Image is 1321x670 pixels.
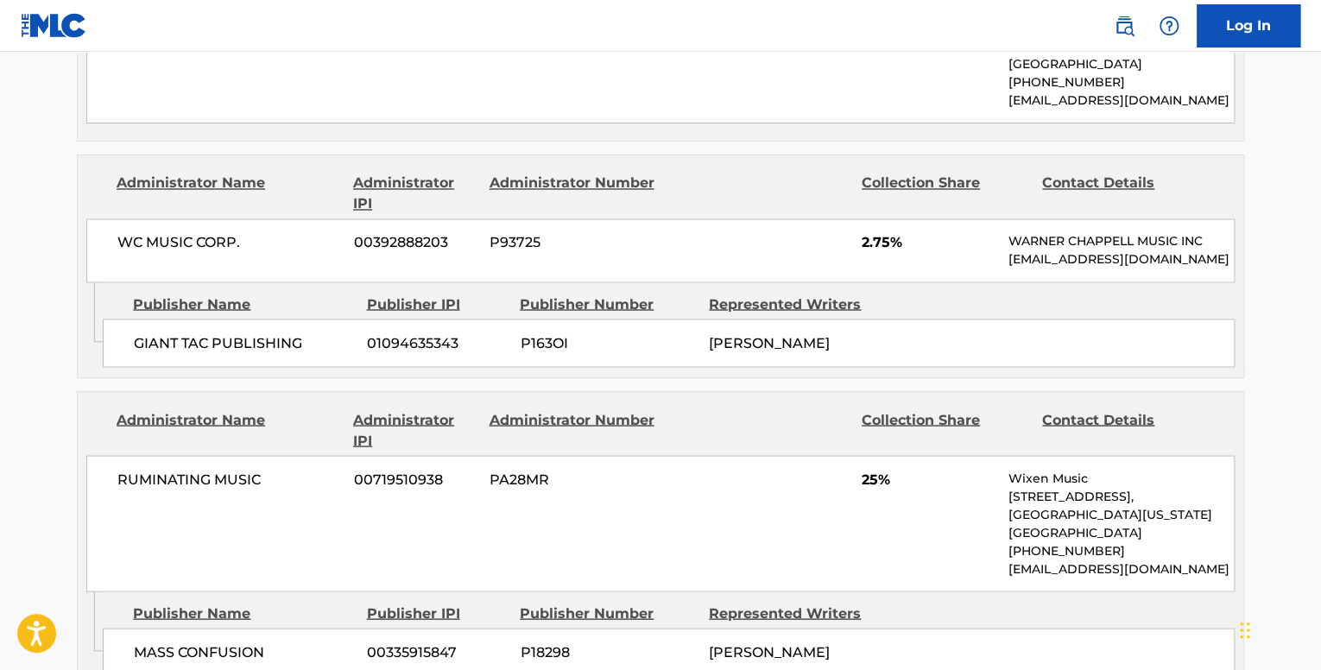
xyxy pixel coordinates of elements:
div: Represented Writers [709,294,885,314]
span: 00392888203 [354,232,477,253]
div: Publisher IPI [366,294,507,314]
p: [GEOGRAPHIC_DATA] [1008,55,1234,73]
a: Public Search [1107,9,1141,43]
div: Contact Details [1042,409,1210,451]
span: 00719510938 [354,469,477,490]
div: Publisher Number [520,294,696,314]
div: Publisher Number [520,603,696,623]
img: search [1114,16,1135,36]
span: 25% [862,469,995,490]
span: P163OI [520,332,696,353]
div: Administrator Number [489,409,656,451]
span: [PERSON_NAME] [709,334,830,351]
p: [EMAIL_ADDRESS][DOMAIN_NAME] [1008,559,1234,578]
div: Publisher Name [133,294,353,314]
span: [PERSON_NAME] [709,643,830,660]
div: Publisher IPI [366,603,507,623]
a: Log In [1197,4,1300,47]
span: P18298 [520,642,696,662]
div: Collection Share [862,409,1029,451]
p: [EMAIL_ADDRESS][DOMAIN_NAME] [1008,92,1234,110]
p: [EMAIL_ADDRESS][DOMAIN_NAME] [1008,250,1234,269]
div: Administrator IPI [353,173,476,214]
p: WARNER CHAPPELL MUSIC INC [1008,232,1234,250]
div: Represented Writers [709,603,885,623]
p: [PHONE_NUMBER] [1008,73,1234,92]
div: Administrator Name [117,409,340,451]
span: 2.75% [862,232,995,253]
span: RUMINATING MUSIC [117,469,341,490]
span: WC MUSIC CORP. [117,232,341,253]
span: 01094635343 [367,332,507,353]
img: MLC Logo [21,13,87,38]
span: PA28MR [490,469,657,490]
span: MASS CONFUSION [134,642,354,662]
div: Drag [1240,604,1250,656]
p: [PHONE_NUMBER] [1008,541,1234,559]
div: Administrator Name [117,173,340,214]
iframe: Chat Widget [1235,587,1321,670]
img: help [1159,16,1179,36]
span: GIANT TAC PUBLISHING [134,332,354,353]
div: Help [1152,9,1186,43]
span: 00335915847 [367,642,507,662]
div: Administrator IPI [353,409,476,451]
span: P93725 [490,232,657,253]
div: Collection Share [862,173,1029,214]
div: Administrator Number [489,173,656,214]
p: [GEOGRAPHIC_DATA][US_STATE] [1008,505,1234,523]
p: Wixen Music [1008,469,1234,487]
div: Contact Details [1042,173,1210,214]
p: [STREET_ADDRESS], [1008,487,1234,505]
div: Publisher Name [133,603,353,623]
p: [GEOGRAPHIC_DATA] [1008,523,1234,541]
